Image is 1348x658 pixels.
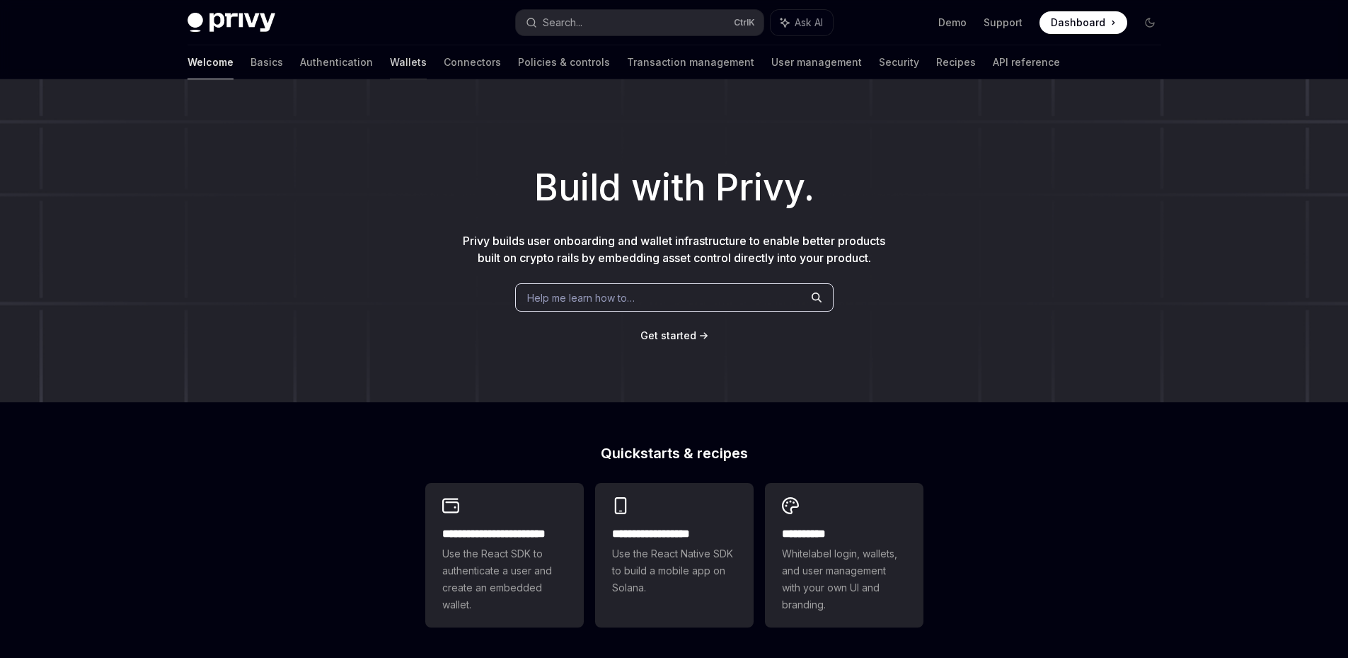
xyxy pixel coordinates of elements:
span: Ctrl K [734,17,755,28]
span: Dashboard [1051,16,1105,30]
a: Authentication [300,45,373,79]
span: Privy builds user onboarding and wallet infrastructure to enable better products built on crypto ... [463,234,885,265]
a: **** **** **** ***Use the React Native SDK to build a mobile app on Solana. [595,483,754,628]
button: Ask AI [771,10,833,35]
a: Demo [938,16,967,30]
a: Dashboard [1039,11,1127,34]
a: Connectors [444,45,501,79]
a: Transaction management [627,45,754,79]
div: Search... [543,14,582,31]
a: Get started [640,329,696,343]
a: Policies & controls [518,45,610,79]
button: Toggle dark mode [1139,11,1161,34]
a: **** *****Whitelabel login, wallets, and user management with your own UI and branding. [765,483,923,628]
h1: Build with Privy. [23,160,1325,215]
span: Use the React SDK to authenticate a user and create an embedded wallet. [442,545,567,613]
a: Wallets [390,45,427,79]
span: Use the React Native SDK to build a mobile app on Solana. [612,545,737,596]
a: Support [984,16,1022,30]
h2: Quickstarts & recipes [425,446,923,460]
a: User management [771,45,862,79]
a: Security [879,45,919,79]
span: Get started [640,329,696,341]
span: Ask AI [795,16,823,30]
a: Welcome [188,45,234,79]
a: API reference [993,45,1060,79]
button: Search...CtrlK [516,10,764,35]
span: Whitelabel login, wallets, and user management with your own UI and branding. [782,545,906,613]
a: Basics [250,45,283,79]
img: dark logo [188,13,275,33]
span: Help me learn how to… [527,290,635,305]
a: Recipes [936,45,976,79]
